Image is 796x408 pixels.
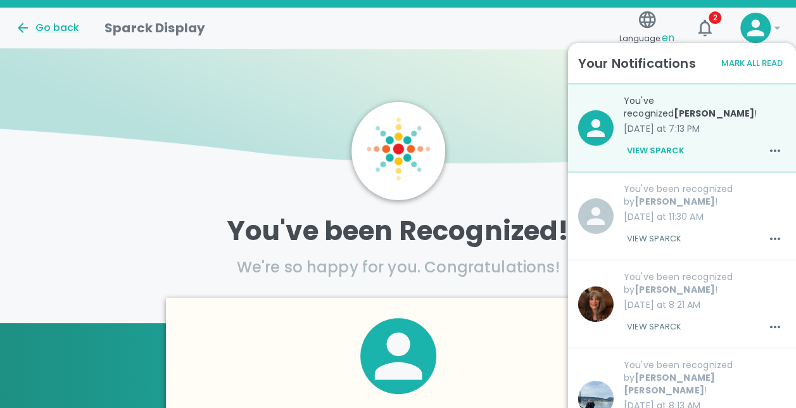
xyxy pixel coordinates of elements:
b: [PERSON_NAME] [635,195,715,208]
button: View Sparck [624,140,688,162]
button: Mark All Read [718,54,786,73]
span: en [662,30,674,45]
button: Language:en [614,6,679,51]
button: Go back [15,20,79,35]
p: You've recognized ! [624,94,786,120]
button: 2 [690,13,720,43]
b: [PERSON_NAME] [635,283,715,296]
button: View Sparck [624,316,685,338]
h1: Sparck Display [104,18,205,38]
p: You've been recognized by ! [624,359,786,397]
img: Sparck logo [367,117,430,181]
p: [DATE] at 8:21 AM [624,298,786,311]
b: [PERSON_NAME] [PERSON_NAME] [624,371,715,397]
p: You've been recognized by ! [624,182,786,208]
img: blob [578,286,614,322]
h6: Your Notifications [578,53,696,73]
p: You've been recognized by ! [624,271,786,296]
b: [PERSON_NAME] [674,107,754,120]
p: [DATE] at 7:13 PM [624,122,786,135]
span: Language: [619,30,674,47]
button: View Sparck [624,228,685,250]
p: [DATE] at 11:30 AM [624,210,786,223]
span: 2 [709,11,721,24]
